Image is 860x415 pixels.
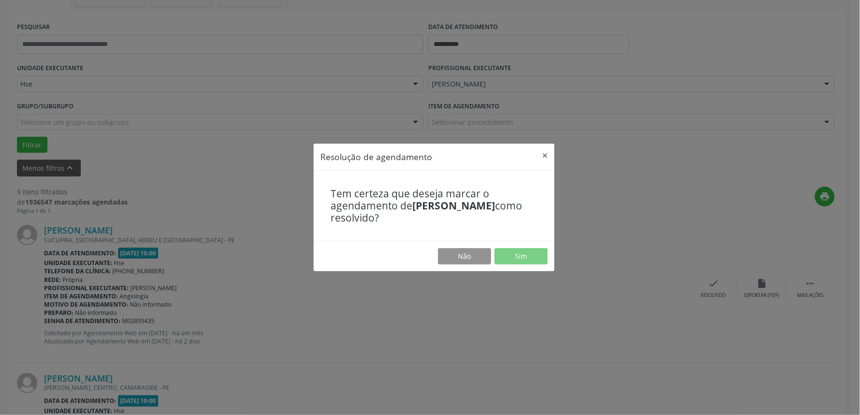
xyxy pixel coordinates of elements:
h5: Resolução de agendamento [320,150,432,163]
b: [PERSON_NAME] [412,199,495,212]
button: Close [535,144,555,167]
button: Sim [495,248,548,265]
button: Não [438,248,491,265]
h4: Tem certeza que deseja marcar o agendamento de como resolvido? [331,188,538,224]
